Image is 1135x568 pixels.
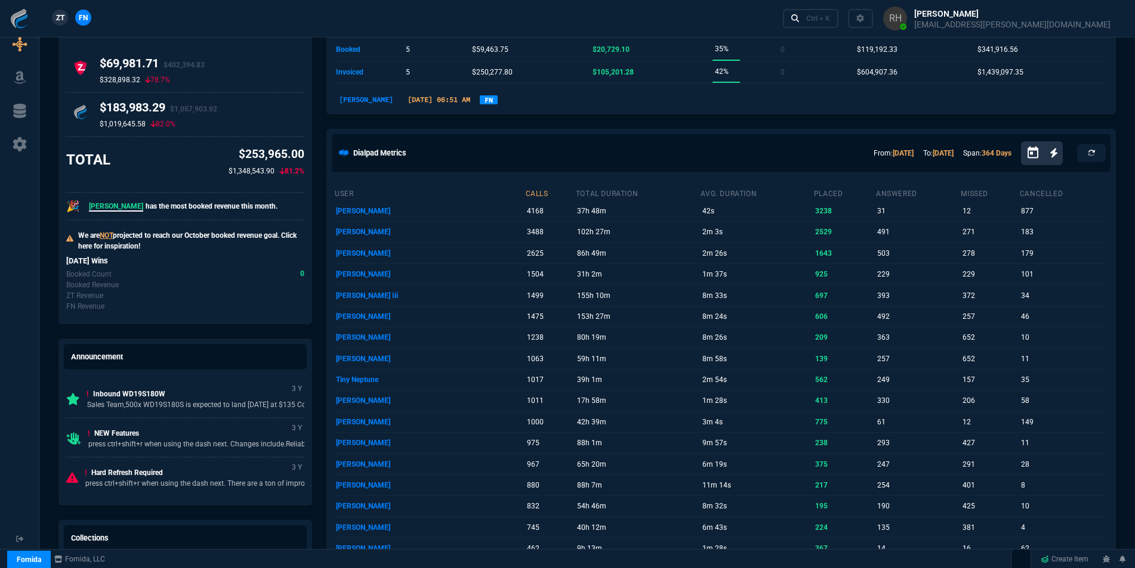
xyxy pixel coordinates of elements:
p: 88h 1m [577,434,698,451]
p: [PERSON_NAME] [336,224,523,240]
span: NOT [100,231,113,240]
p: 135 [877,519,958,536]
span: Today's Booked count [300,268,304,280]
p: 5 [406,64,410,80]
p: 491 [877,224,958,240]
p: [PERSON_NAME] [336,414,523,430]
p: 11 [1021,350,1106,367]
p: 367 [815,540,874,557]
p: [DATE] 06:51 AM [403,94,475,105]
p: 82.0% [150,119,175,129]
p: 12 [963,203,1017,219]
p: Today's Booked revenue [66,280,119,290]
p: 157 [963,371,1017,388]
p: [PERSON_NAME] [336,540,523,557]
p: $250,277.80 [472,64,513,80]
p: [PERSON_NAME] [336,519,523,536]
h6: [DATE] Wins [66,256,304,266]
p: 606 [815,308,874,325]
p: 925 [815,266,874,283]
p: 14 [877,540,958,557]
p: 372 [963,287,1017,304]
p: To: [923,148,954,159]
p: [PERSON_NAME] [336,392,523,409]
p: [PERSON_NAME] [336,308,523,325]
p: 58 [1021,392,1106,409]
p: spec.value [294,280,305,290]
p: $1,019,645.58 [100,119,146,129]
p: 9h 13m [577,540,698,557]
h4: $69,981.71 [100,56,205,75]
p: $328,898.32 [100,75,140,85]
a: Create Item [1036,550,1093,568]
p: 4168 [527,203,573,219]
p: 101 [1021,266,1106,283]
p: 1643 [815,245,874,262]
p: 1017 [527,371,573,388]
p: $1,348,543.90 [229,166,275,176]
p: 6m 19s [702,456,812,473]
a: msbcCompanyName [51,554,109,564]
p: Today's Booked count [66,269,112,280]
p: 1475 [527,308,573,325]
p: 8m 26s [702,329,812,346]
th: cancelled [1019,184,1108,201]
p: [PERSON_NAME] [336,434,523,451]
p: 257 [963,308,1017,325]
p: 10 [1021,498,1106,514]
p: spec.value [294,301,305,312]
p: 492 [877,308,958,325]
p: 8m 32s [702,498,812,514]
p: [PERSON_NAME] Iii [336,287,523,304]
p: Tiny Neptune [336,371,523,388]
p: 1m 37s [702,266,812,283]
p: 413 [815,392,874,409]
th: user [334,184,525,201]
p: 17h 58m [577,392,698,409]
a: [DATE] [893,149,914,157]
p: 62 [1021,540,1106,557]
p: 363 [877,329,958,346]
p: 81.2% [279,166,304,176]
a: FN [480,95,498,104]
p: Sales Team,500x WD19S180S is expected to land [DATE] at $135 Cost be... [87,399,327,410]
p: [PERSON_NAME] [336,456,523,473]
p: 1011 [527,392,573,409]
p: $119,192.33 [857,41,897,58]
p: 257 [877,350,958,367]
p: 652 [963,329,1017,346]
p: 2529 [815,224,874,240]
h5: Announcement [71,351,123,362]
p: 293 [877,434,958,451]
p: 401 [963,477,1017,493]
p: 2m 26s [702,245,812,262]
a: 364 Days [982,149,1011,157]
p: 224 [815,519,874,536]
p: 35% [715,41,729,57]
p: 80h 19m [577,329,698,346]
p: 28 [1021,456,1106,473]
p: 425 [963,498,1017,514]
p: 59h 11m [577,350,698,367]
p: 1504 [527,266,573,283]
p: 967 [527,456,573,473]
p: 61 [877,414,958,430]
p: 11m 14s [702,477,812,493]
p: 562 [815,371,874,388]
p: $253,965.00 [229,146,304,163]
p: [PERSON_NAME] [334,94,398,105]
p: 1499 [527,287,573,304]
p: 206 [963,392,1017,409]
p: 46 [1021,308,1106,325]
p: [PERSON_NAME] [336,498,523,514]
p: 4 [1021,519,1106,536]
p: 238 [815,434,874,451]
p: [PERSON_NAME] [336,266,523,283]
p: 155h 10m [577,287,698,304]
p: 1m 28s [702,392,812,409]
p: 0 [781,64,785,80]
p: 775 [815,414,874,430]
p: 2m 54s [702,371,812,388]
p: 381 [963,519,1017,536]
p: 8 [1021,477,1106,493]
